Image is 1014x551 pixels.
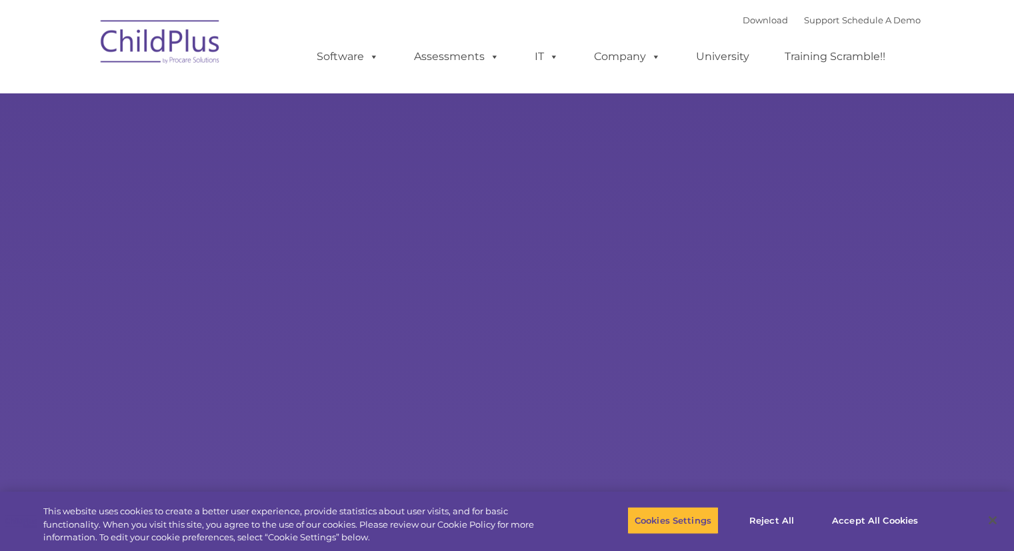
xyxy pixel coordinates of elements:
button: Cookies Settings [627,506,719,534]
a: Schedule A Demo [842,15,921,25]
a: Support [804,15,839,25]
button: Accept All Cookies [825,506,925,534]
a: Assessments [401,43,513,70]
a: Download [743,15,788,25]
a: University [683,43,763,70]
img: ChildPlus by Procare Solutions [94,11,227,77]
a: IT [521,43,572,70]
font: | [743,15,921,25]
div: This website uses cookies to create a better user experience, provide statistics about user visit... [43,505,558,544]
button: Reject All [730,506,813,534]
a: Training Scramble!! [771,43,899,70]
a: Company [581,43,674,70]
a: Software [303,43,392,70]
button: Close [978,506,1007,535]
